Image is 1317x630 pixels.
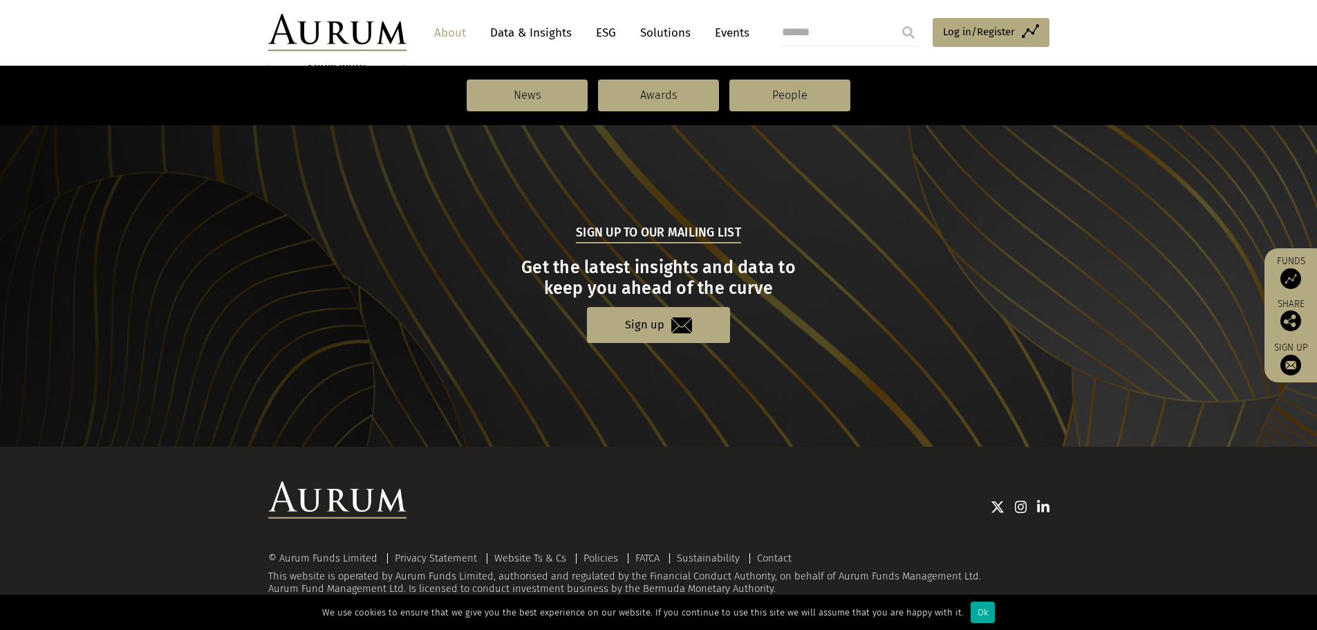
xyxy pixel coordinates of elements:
[933,18,1049,47] a: Log in/Register
[395,552,477,564] a: Privacy Statement
[583,552,618,564] a: Policies
[1271,299,1310,331] div: Share
[708,20,749,46] a: Events
[1271,255,1310,289] a: Funds
[633,20,698,46] a: Solutions
[1280,268,1301,289] img: Access Funds
[1271,342,1310,376] a: Sign up
[1037,500,1049,514] img: Linkedin icon
[1015,500,1027,514] img: Instagram icon
[576,224,741,243] h5: Sign up to our mailing list
[268,14,407,51] img: Aurum
[1280,355,1301,376] img: Sign up to our newsletter
[270,257,1047,299] h3: Get the latest insights and data to keep you ahead of the curve
[677,552,740,564] a: Sustainability
[757,552,792,564] a: Contact
[729,80,850,111] a: People
[483,20,579,46] a: Data & Insights
[427,20,473,46] a: About
[1280,311,1301,331] img: Share this post
[971,602,995,623] div: Ok
[268,481,407,519] img: Aurum Logo
[589,20,623,46] a: ESG
[467,80,588,111] a: News
[598,80,719,111] a: Awards
[943,24,1015,40] span: Log in/Register
[895,19,922,46] input: Submit
[494,552,566,564] a: Website Ts & Cs
[635,552,660,564] a: FATCA
[268,553,384,564] div: © Aurum Funds Limited
[268,553,1049,595] div: This website is operated by Aurum Funds Limited, authorised and regulated by the Financial Conduc...
[587,307,730,342] a: Sign up
[991,500,1005,514] img: Twitter icon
